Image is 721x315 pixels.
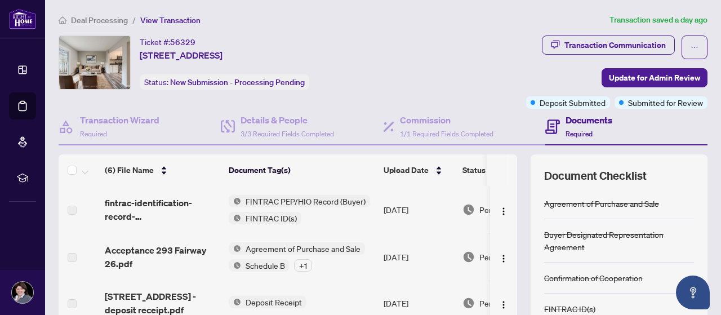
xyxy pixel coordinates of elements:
span: View Transaction [140,15,201,25]
img: Status Icon [229,259,241,272]
button: Status IconFINTRAC PEP/HIO Record (Buyer)Status IconFINTRAC ID(s) [229,195,370,224]
span: ellipsis [691,43,698,51]
div: Ticket #: [140,36,195,48]
img: Status Icon [229,195,241,207]
img: Logo [499,254,508,263]
div: FINTRAC ID(s) [544,303,595,315]
th: Status [458,154,554,186]
td: [DATE] [379,233,458,281]
span: Required [566,130,593,138]
span: Pending Review [479,203,536,216]
span: Status [462,164,486,176]
span: Document Checklist [544,168,647,184]
div: Buyer Designated Representation Agreement [544,228,694,253]
article: Transaction saved a day ago [609,14,707,26]
div: + 1 [294,259,312,272]
button: Update for Admin Review [602,68,707,87]
img: Document Status [462,297,475,309]
span: 3/3 Required Fields Completed [241,130,334,138]
span: Pending Review [479,297,536,309]
button: Logo [495,248,513,266]
button: Logo [495,294,513,312]
img: Logo [499,207,508,216]
button: Transaction Communication [542,36,675,55]
th: (6) File Name [100,154,224,186]
span: Required [80,130,107,138]
span: 56329 [170,37,195,47]
span: 1/1 Required Fields Completed [400,130,493,138]
img: logo [9,8,36,29]
img: Status Icon [229,296,241,308]
th: Document Tag(s) [224,154,379,186]
img: Document Status [462,251,475,263]
img: Status Icon [229,242,241,255]
h4: Documents [566,113,612,127]
li: / [132,14,136,26]
span: [STREET_ADDRESS] [140,48,222,62]
span: FINTRAC ID(s) [241,212,301,224]
img: IMG-X12331371_1.jpg [59,36,130,89]
span: Acceptance 293 Fairway 26.pdf [105,243,220,270]
span: (6) File Name [105,164,154,176]
span: Update for Admin Review [609,69,700,87]
span: fintrac-identification-record-[PERSON_NAME]-20251007-122623.pdf [105,196,220,223]
h4: Details & People [241,113,334,127]
div: Confirmation of Cooperation [544,272,643,284]
img: Profile Icon [12,282,33,303]
h4: Commission [400,113,493,127]
h4: Transaction Wizard [80,113,159,127]
button: Status IconAgreement of Purchase and SaleStatus IconSchedule B+1 [229,242,365,272]
td: [DATE] [379,186,458,233]
span: Schedule B [241,259,290,272]
img: Logo [499,300,508,309]
button: Open asap [676,276,710,309]
div: Transaction Communication [564,36,666,54]
div: Agreement of Purchase and Sale [544,197,659,210]
span: Deal Processing [71,15,128,25]
span: Upload Date [384,164,429,176]
span: Agreement of Purchase and Sale [241,242,365,255]
span: home [59,16,66,24]
span: Submitted for Review [628,96,703,109]
img: Status Icon [229,212,241,224]
span: FINTRAC PEP/HIO Record (Buyer) [241,195,370,207]
span: New Submission - Processing Pending [170,77,305,87]
span: Pending Review [479,251,536,263]
th: Upload Date [379,154,458,186]
div: Status: [140,74,309,90]
span: Deposit Receipt [241,296,306,308]
button: Status IconDeposit Receipt [229,296,306,308]
img: Document Status [462,203,475,216]
span: Deposit Submitted [540,96,606,109]
button: Logo [495,201,513,219]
